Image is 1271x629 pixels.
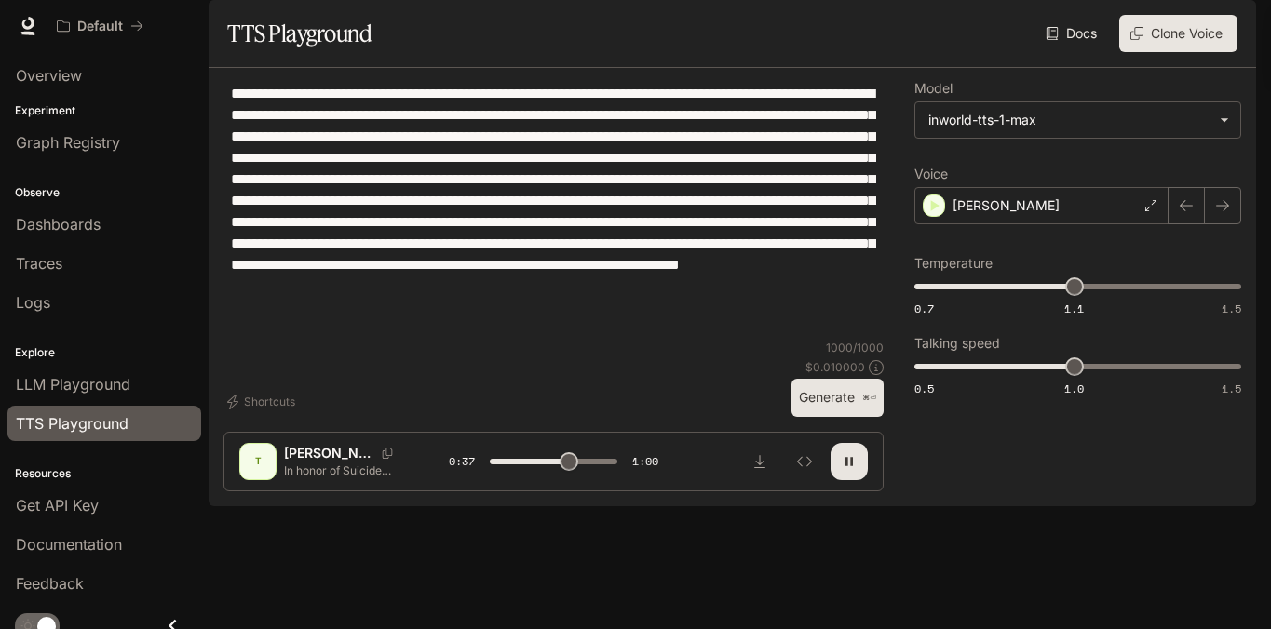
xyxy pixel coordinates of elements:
[1119,15,1237,52] button: Clone Voice
[914,257,993,270] p: Temperature
[928,111,1210,129] div: inworld-tts-1-max
[953,196,1060,215] p: [PERSON_NAME]
[914,301,934,316] span: 0.7
[284,462,404,478] p: In honor of Suicide Prevention month, I figured, why not write my essay on mental health? It’s so...
[1064,301,1084,316] span: 1.1
[1222,301,1241,316] span: 1.5
[223,387,303,417] button: Shortcuts
[915,102,1240,138] div: inworld-tts-1-max
[449,452,475,471] span: 0:37
[914,381,934,396] span: 0.5
[284,444,374,462] p: [PERSON_NAME]
[1222,381,1241,396] span: 1.5
[227,15,372,52] h1: TTS Playground
[862,393,876,404] p: ⌘⏎
[914,337,1000,350] p: Talking speed
[914,167,948,181] p: Voice
[77,19,123,34] p: Default
[786,443,823,480] button: Inspect
[48,7,152,45] button: All workspaces
[374,448,400,459] button: Copy Voice ID
[914,82,953,95] p: Model
[791,379,884,417] button: Generate⌘⏎
[741,443,778,480] button: Download audio
[1064,381,1084,396] span: 1.0
[243,447,273,476] div: T
[1042,15,1104,52] a: Docs
[632,452,658,471] span: 1:00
